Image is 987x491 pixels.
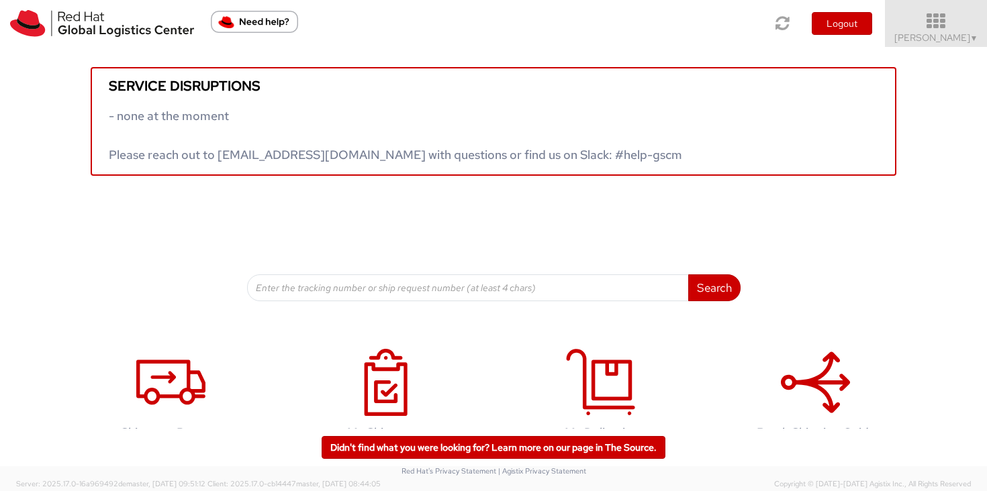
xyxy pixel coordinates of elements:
h4: My Deliveries [514,426,688,439]
a: Service disruptions - none at the moment Please reach out to [EMAIL_ADDRESS][DOMAIN_NAME] with qu... [91,67,896,176]
a: Red Hat's Privacy Statement [402,466,496,476]
button: Logout [812,12,872,35]
h5: Service disruptions [109,78,878,93]
a: Batch Shipping Guide [715,335,916,460]
input: Enter the tracking number or ship request number (at least 4 chars) [247,274,689,301]
a: My Shipments [285,335,487,460]
a: My Deliveries [500,335,702,460]
h4: Batch Shipping Guide [729,426,902,439]
span: Copyright © [DATE]-[DATE] Agistix Inc., All Rights Reserved [774,479,971,490]
span: - none at the moment Please reach out to [EMAIL_ADDRESS][DOMAIN_NAME] with questions or find us o... [109,108,682,162]
span: master, [DATE] 08:44:05 [296,479,381,488]
a: | Agistix Privacy Statement [498,466,586,476]
span: [PERSON_NAME] [894,32,978,44]
button: Search [688,274,741,301]
span: ▼ [970,33,978,44]
a: Didn't find what you were looking for? Learn more on our page in The Source. [322,436,665,459]
span: Client: 2025.17.0-cb14447 [207,479,381,488]
h4: Shipment Request [85,426,258,439]
h4: My Shipments [299,426,473,439]
img: rh-logistics-00dfa346123c4ec078e1.svg [10,10,194,37]
a: Shipment Request [70,335,272,460]
span: master, [DATE] 09:51:12 [126,479,205,488]
button: Need help? [211,11,298,33]
span: Server: 2025.17.0-16a969492de [16,479,205,488]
